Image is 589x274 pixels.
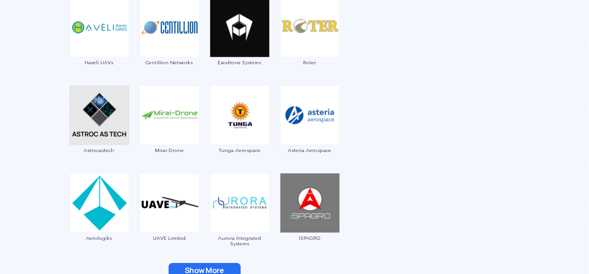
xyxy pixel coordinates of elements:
span: Exodrone Systems [209,60,270,65]
img: ic_aurora.png [210,173,270,233]
span: Aurora Integrated Systems [209,235,270,246]
span: Asteria Aerospace [279,147,340,153]
span: Astrocastech [69,147,130,153]
a: Exodrone Systems [209,23,270,65]
span: Haveli UAVs [69,60,130,65]
img: ic_aerologiks.png [69,173,129,233]
a: Haveli UAVs [69,23,130,65]
span: Roter [279,60,340,65]
a: UAVE Limited [139,198,200,241]
img: img_tunga.png [210,85,270,145]
span: Centillion Networks [139,60,200,65]
a: Tunga Aerospace [209,110,270,153]
img: ic_asteria.png [280,85,340,145]
img: ic_uave.png [140,173,200,233]
img: ic_astrocastech.png [69,85,129,145]
span: Tunga Aerospace [209,147,270,153]
span: ISPAGRO [279,235,340,241]
a: Aerologiks [69,198,130,241]
span: UAVE Limited [139,235,200,241]
img: ic_mirai-drones.png [140,85,200,145]
a: Aurora Integrated Systems [209,198,270,246]
a: Asteria Aerospace [279,110,340,153]
span: Aerologiks [69,235,130,241]
a: Astrocastech [69,110,130,153]
a: Mirai-Drone [139,110,200,153]
span: Mirai-Drone [139,147,200,153]
a: Centillion Networks [139,23,200,65]
img: ic_ispagro.png [280,173,340,233]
